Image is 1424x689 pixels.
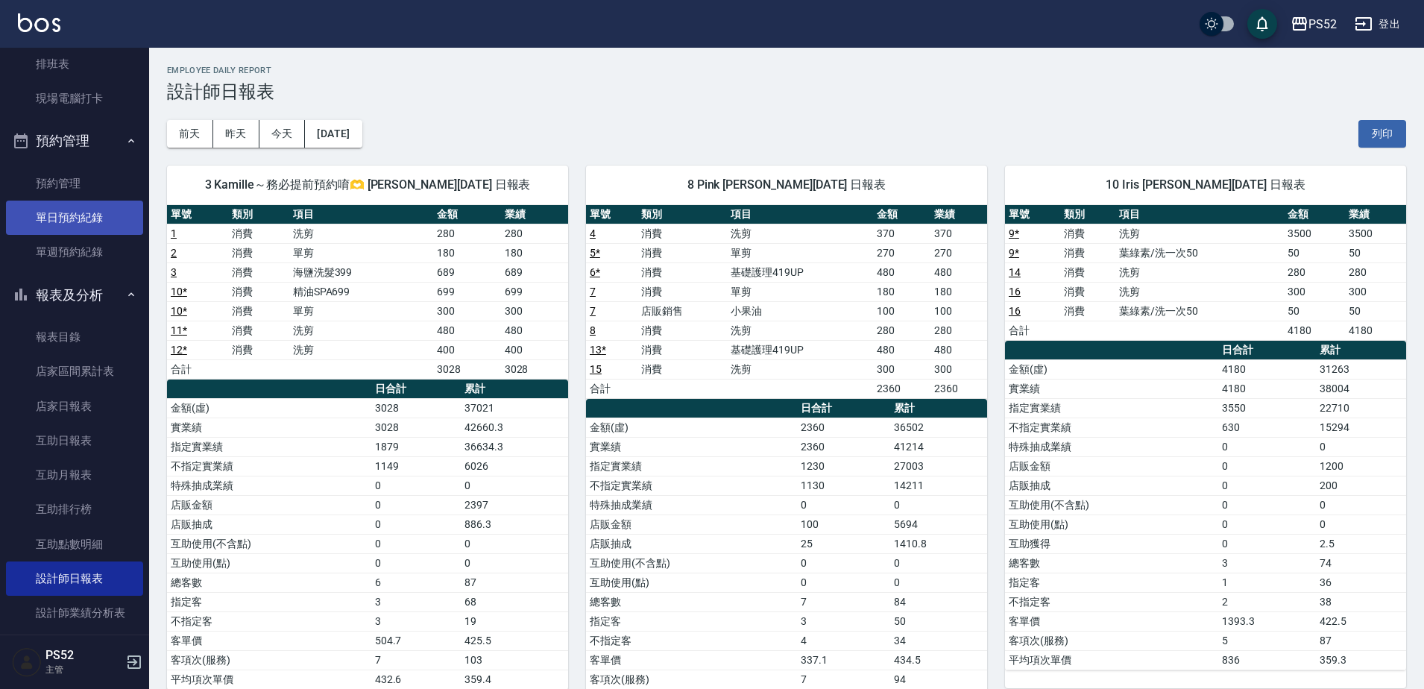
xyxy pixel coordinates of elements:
[637,301,727,321] td: 店販銷售
[289,243,434,262] td: 單剪
[1316,418,1406,437] td: 15294
[501,359,568,379] td: 3028
[727,321,873,340] td: 洗剪
[1316,611,1406,631] td: 422.5
[371,631,461,650] td: 504.7
[1218,592,1316,611] td: 2
[586,573,797,592] td: 互助使用(點)
[727,205,873,224] th: 項目
[797,553,890,573] td: 0
[1115,205,1284,224] th: 項目
[930,282,987,301] td: 180
[501,262,568,282] td: 689
[167,553,371,573] td: 互助使用(點)
[1005,205,1406,341] table: a dense table
[1218,476,1316,495] td: 0
[371,418,461,437] td: 3028
[501,301,568,321] td: 300
[1005,456,1218,476] td: 店販金額
[433,321,500,340] td: 480
[1316,495,1406,515] td: 0
[890,476,987,495] td: 14211
[1005,650,1218,670] td: 平均項次單價
[371,534,461,553] td: 0
[1005,631,1218,650] td: 客項次(服務)
[371,456,461,476] td: 1149
[1009,266,1021,278] a: 14
[797,495,890,515] td: 0
[461,670,568,689] td: 359.4
[461,553,568,573] td: 0
[1316,592,1406,611] td: 38
[586,650,797,670] td: 客單價
[6,235,143,269] a: 單週預約紀錄
[586,418,797,437] td: 金額(虛)
[371,650,461,670] td: 7
[586,631,797,650] td: 不指定客
[637,262,727,282] td: 消費
[590,227,596,239] a: 4
[797,631,890,650] td: 4
[586,592,797,611] td: 總客數
[873,224,930,243] td: 370
[797,650,890,670] td: 337.1
[501,243,568,262] td: 180
[727,243,873,262] td: 單剪
[727,224,873,243] td: 洗剪
[6,201,143,235] a: 單日預約紀錄
[1284,243,1345,262] td: 50
[228,205,289,224] th: 類別
[371,670,461,689] td: 432.6
[797,476,890,495] td: 1130
[797,399,890,418] th: 日合計
[797,592,890,611] td: 7
[637,243,727,262] td: 消費
[185,177,550,192] span: 3 Kamille～務必提前預約唷🫶 [PERSON_NAME][DATE] 日報表
[228,243,289,262] td: 消費
[289,262,434,282] td: 海鹽洗髮399
[371,515,461,534] td: 0
[167,359,228,379] td: 合計
[590,286,596,298] a: 7
[167,515,371,534] td: 店販抽成
[1218,418,1316,437] td: 630
[637,282,727,301] td: 消費
[228,224,289,243] td: 消費
[461,534,568,553] td: 0
[1218,456,1316,476] td: 0
[1316,515,1406,534] td: 0
[930,205,987,224] th: 業績
[6,276,143,315] button: 報表及分析
[289,321,434,340] td: 洗剪
[433,262,500,282] td: 689
[890,592,987,611] td: 84
[930,321,987,340] td: 280
[586,553,797,573] td: 互助使用(不含點)
[1316,553,1406,573] td: 74
[797,670,890,689] td: 7
[6,47,143,81] a: 排班表
[1284,262,1345,282] td: 280
[930,224,987,243] td: 370
[167,456,371,476] td: 不指定實業績
[1115,282,1284,301] td: 洗剪
[371,573,461,592] td: 6
[167,495,371,515] td: 店販金額
[167,418,371,437] td: 實業績
[797,611,890,631] td: 3
[461,495,568,515] td: 2397
[1005,553,1218,573] td: 總客數
[171,247,177,259] a: 2
[797,418,890,437] td: 2360
[167,437,371,456] td: 指定實業績
[890,495,987,515] td: 0
[501,282,568,301] td: 699
[1218,495,1316,515] td: 0
[1060,224,1115,243] td: 消費
[1345,282,1406,301] td: 300
[228,282,289,301] td: 消費
[167,205,568,380] table: a dense table
[1218,631,1316,650] td: 5
[890,573,987,592] td: 0
[1005,437,1218,456] td: 特殊抽成業績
